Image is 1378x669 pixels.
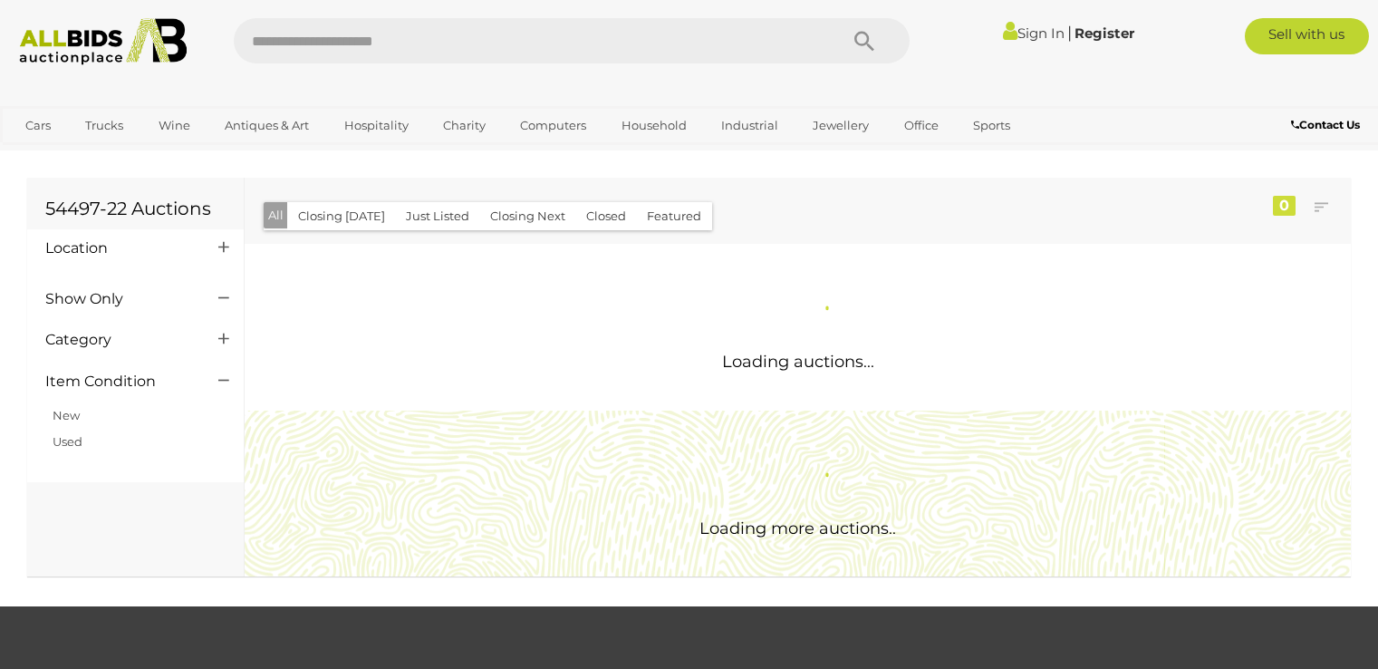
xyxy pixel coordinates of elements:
button: Featured [636,202,712,230]
a: Wine [147,111,202,141]
h1: 54497-22 Auctions [45,199,226,218]
button: All [264,202,288,228]
button: Search [819,18,910,63]
h4: Item Condition [45,373,191,390]
a: Household [610,111,699,141]
h4: Location [45,240,191,257]
b: Contact Us [1291,118,1360,131]
h4: Show Only [45,291,191,307]
a: Sign In [1003,24,1065,42]
a: Hospitality [332,111,420,141]
span: | [1067,23,1072,43]
button: Closing Next [479,202,576,230]
a: Industrial [709,111,790,141]
a: Antiques & Art [213,111,321,141]
img: Allbids.com.au [10,18,197,65]
h4: Category [45,332,191,348]
a: Cars [14,111,63,141]
a: Sports [961,111,1022,141]
a: Computers [508,111,598,141]
div: 0 [1273,196,1296,216]
a: Sell with us [1245,18,1369,54]
a: [GEOGRAPHIC_DATA] [14,141,166,170]
a: Office [892,111,950,141]
span: Loading auctions... [722,352,874,372]
a: Contact Us [1291,115,1364,135]
button: Closed [575,202,637,230]
span: Loading more auctions.. [699,519,896,538]
a: Trucks [73,111,135,141]
a: Jewellery [801,111,881,141]
a: Charity [431,111,497,141]
a: Register [1074,24,1134,42]
button: Just Listed [395,202,480,230]
a: New [53,408,80,422]
a: Used [53,434,82,449]
button: Closing [DATE] [287,202,396,230]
